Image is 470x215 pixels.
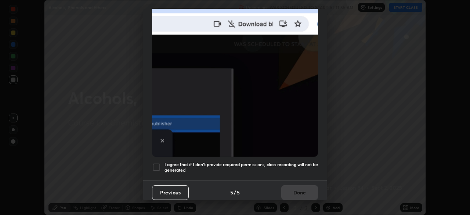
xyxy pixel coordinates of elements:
[237,189,240,196] h4: 5
[230,189,233,196] h4: 5
[164,162,318,173] h5: I agree that if I don't provide required permissions, class recording will not be generated
[152,185,189,200] button: Previous
[234,189,236,196] h4: /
